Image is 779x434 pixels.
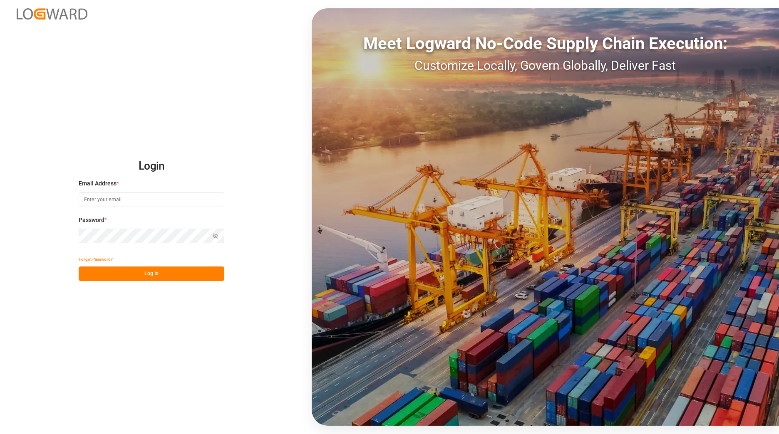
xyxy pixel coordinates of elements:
[312,31,779,56] div: Meet Logward No-Code Supply Chain Execution:
[79,216,104,224] span: Password
[79,153,224,180] h2: Login
[79,192,224,207] input: Enter your email
[79,266,224,281] button: Log In
[79,179,117,188] span: Email Address
[312,56,779,75] div: Customize Locally, Govern Globally, Deliver Fast
[79,252,113,266] button: Forgot Password?
[17,8,87,20] img: Logward_new_orange.png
